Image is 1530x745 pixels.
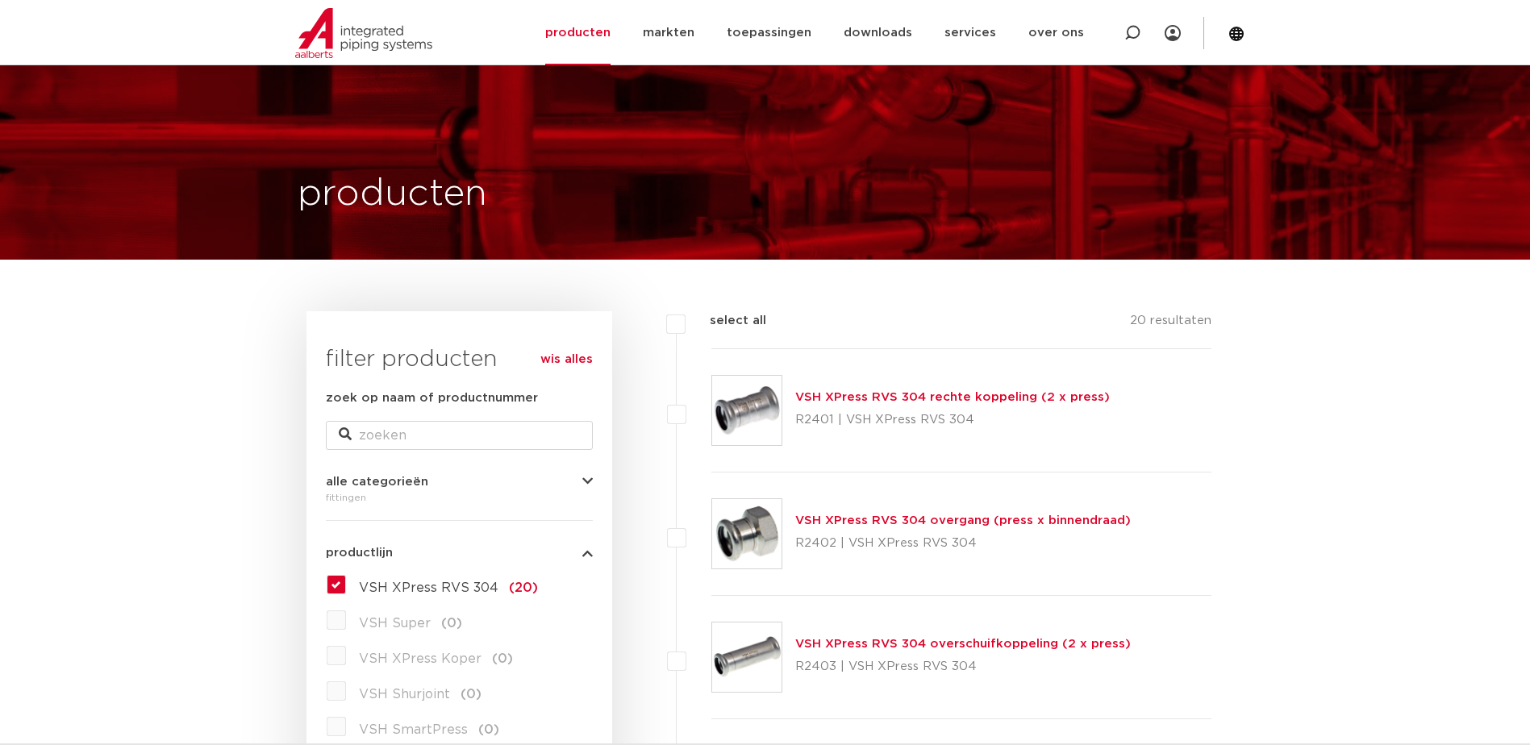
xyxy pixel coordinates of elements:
span: (0) [441,617,462,630]
span: (0) [492,652,513,665]
span: (20) [509,581,538,594]
p: R2402 | VSH XPress RVS 304 [795,531,1131,556]
a: VSH XPress RVS 304 overgang (press x binnendraad) [795,514,1131,526]
div: fittingen [326,488,593,507]
p: R2401 | VSH XPress RVS 304 [795,407,1110,433]
span: (0) [478,723,499,736]
img: Thumbnail for VSH XPress RVS 304 overgang (press x binnendraad) [712,499,782,568]
span: VSH Shurjoint [359,688,450,701]
input: zoeken [326,421,593,450]
button: alle categorieën [326,476,593,488]
a: VSH XPress RVS 304 overschuifkoppeling (2 x press) [795,638,1131,650]
span: VSH XPress Koper [359,652,482,665]
span: alle categorieën [326,476,428,488]
a: wis alles [540,350,593,369]
span: VSH XPress RVS 304 [359,581,498,594]
img: Thumbnail for VSH XPress RVS 304 rechte koppeling (2 x press) [712,376,782,445]
label: select all [686,311,766,331]
p: 20 resultaten [1130,311,1211,336]
p: R2403 | VSH XPress RVS 304 [795,654,1131,680]
button: productlijn [326,547,593,559]
a: VSH XPress RVS 304 rechte koppeling (2 x press) [795,391,1110,403]
span: VSH Super [359,617,431,630]
label: zoek op naam of productnummer [326,389,538,408]
span: (0) [461,688,482,701]
span: productlijn [326,547,393,559]
img: Thumbnail for VSH XPress RVS 304 overschuifkoppeling (2 x press) [712,622,782,692]
span: VSH SmartPress [359,723,468,736]
h3: filter producten [326,343,593,376]
h1: producten [298,169,487,220]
